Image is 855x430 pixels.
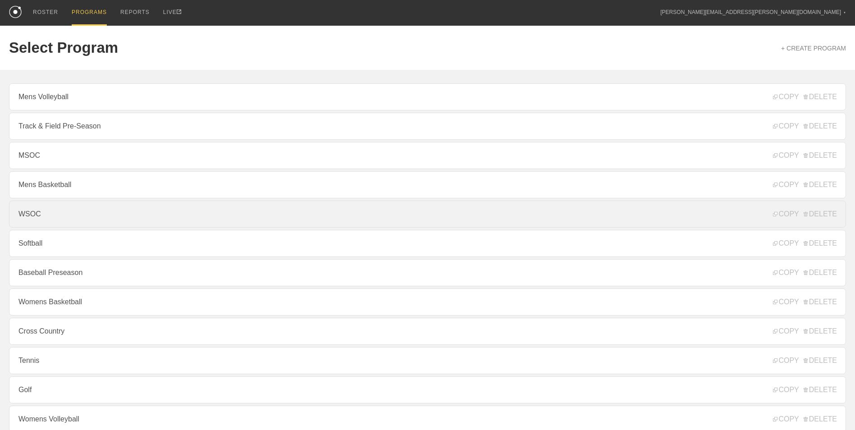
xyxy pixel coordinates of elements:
[804,357,837,365] span: DELETE
[804,151,837,160] span: DELETE
[843,10,846,15] div: ▼
[9,376,846,403] a: Golf
[804,386,837,394] span: DELETE
[773,239,799,247] span: COPY
[781,45,846,52] a: + CREATE PROGRAM
[773,415,799,423] span: COPY
[804,269,837,277] span: DELETE
[9,201,846,228] a: WSOC
[810,387,855,430] iframe: Chat Widget
[773,269,799,277] span: COPY
[804,181,837,189] span: DELETE
[9,288,846,316] a: Womens Basketball
[9,347,846,374] a: Tennis
[773,181,799,189] span: COPY
[773,93,799,101] span: COPY
[773,386,799,394] span: COPY
[804,93,837,101] span: DELETE
[9,142,846,169] a: MSOC
[773,357,799,365] span: COPY
[804,327,837,335] span: DELETE
[804,239,837,247] span: DELETE
[9,6,22,18] img: logo
[804,298,837,306] span: DELETE
[9,259,846,286] a: Baseball Preseason
[773,151,799,160] span: COPY
[9,171,846,198] a: Mens Basketball
[9,318,846,345] a: Cross Country
[804,210,837,218] span: DELETE
[9,83,846,110] a: Mens Volleyball
[9,113,846,140] a: Track & Field Pre-Season
[9,230,846,257] a: Softball
[773,298,799,306] span: COPY
[804,415,837,423] span: DELETE
[773,327,799,335] span: COPY
[804,122,837,130] span: DELETE
[773,210,799,218] span: COPY
[773,122,799,130] span: COPY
